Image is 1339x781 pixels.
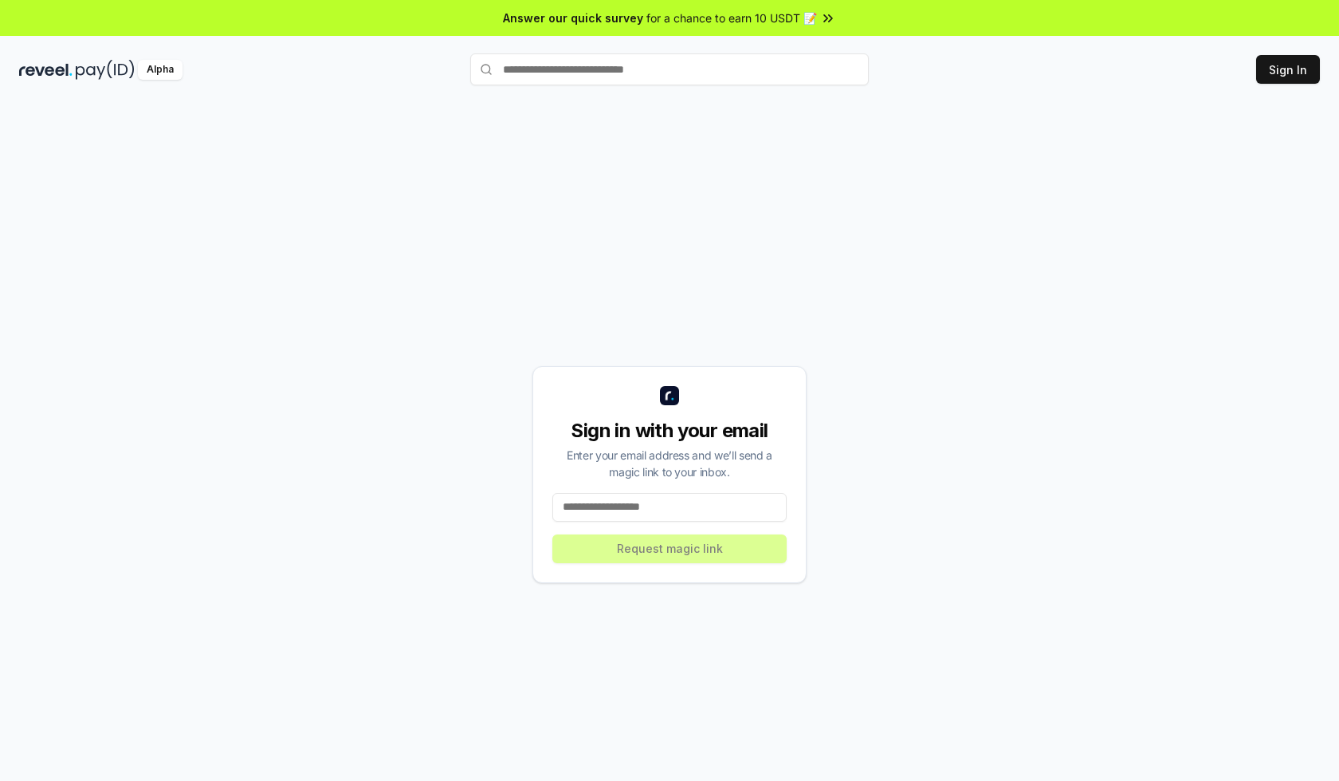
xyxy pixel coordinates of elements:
[1256,55,1320,84] button: Sign In
[646,10,817,26] span: for a chance to earn 10 USDT 📝
[76,60,135,80] img: pay_id
[503,10,643,26] span: Answer our quick survey
[660,386,679,405] img: logo_small
[552,447,787,480] div: Enter your email address and we’ll send a magic link to your inbox.
[138,60,183,80] div: Alpha
[19,60,73,80] img: reveel_dark
[552,418,787,444] div: Sign in with your email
